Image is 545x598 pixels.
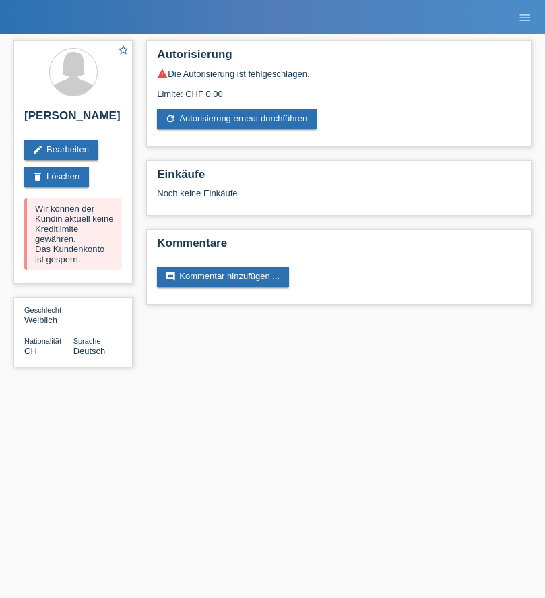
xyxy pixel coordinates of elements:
div: Limite: CHF 0.00 [157,79,521,99]
div: Noch keine Einkäufe [157,188,521,208]
a: star_border [117,44,129,58]
a: editBearbeiten [24,140,98,160]
h2: Kommentare [157,237,521,257]
a: refreshAutorisierung erneut durchführen [157,109,317,129]
h2: Einkäufe [157,168,521,188]
i: edit [32,144,43,155]
a: deleteLöschen [24,167,89,187]
a: commentKommentar hinzufügen ... [157,267,289,287]
i: refresh [165,113,176,124]
div: Weiblich [24,305,73,325]
span: Deutsch [73,346,106,356]
h2: [PERSON_NAME] [24,109,122,129]
div: Wir können der Kundin aktuell keine Kreditlimite gewähren. Das Kundenkonto ist gesperrt. [24,198,122,270]
span: Nationalität [24,337,61,345]
span: Geschlecht [24,306,61,314]
div: Die Autorisierung ist fehlgeschlagen. [157,68,521,79]
i: delete [32,171,43,182]
a: menu [511,13,538,21]
i: warning [157,68,168,79]
span: Schweiz [24,346,37,356]
i: comment [165,271,176,282]
i: star_border [117,44,129,56]
i: menu [518,11,532,24]
h2: Autorisierung [157,48,521,68]
span: Sprache [73,337,101,345]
